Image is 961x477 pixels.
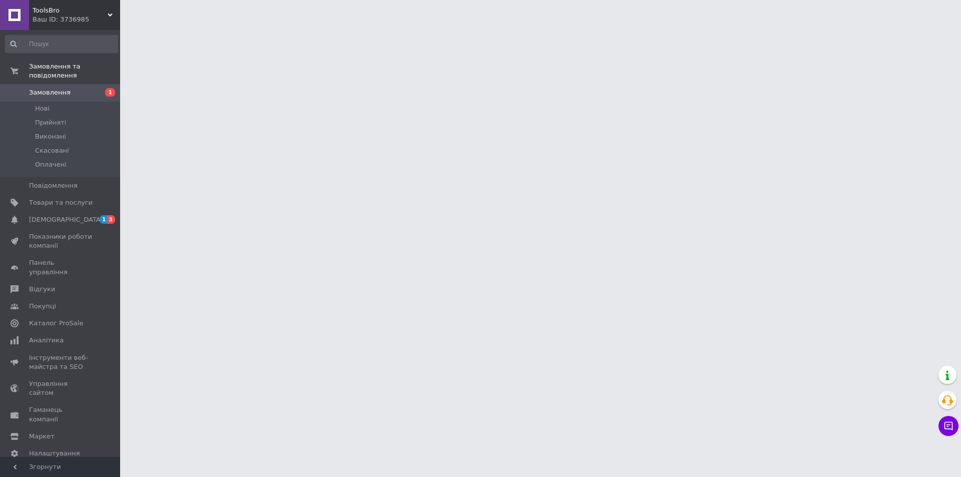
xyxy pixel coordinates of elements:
span: ToolsBro [33,6,108,15]
span: Замовлення та повідомлення [29,62,120,80]
span: 3 [107,215,115,224]
span: Товари та послуги [29,198,93,207]
span: Скасовані [35,146,69,155]
div: Ваш ID: 3736985 [33,15,120,24]
span: Повідомлення [29,181,78,190]
span: Прийняті [35,118,66,127]
button: Чат з покупцем [938,416,958,436]
span: 1 [105,88,115,97]
span: Аналітика [29,336,64,345]
span: Показники роботи компанії [29,232,93,250]
span: Замовлення [29,88,71,97]
span: [DEMOGRAPHIC_DATA] [29,215,103,224]
span: Покупці [29,302,56,311]
span: Панель управління [29,258,93,276]
span: Оплачені [35,160,67,169]
input: Пошук [5,35,118,53]
span: Налаштування [29,449,80,458]
span: Нові [35,104,50,113]
span: Виконані [35,132,66,141]
span: 1 [100,215,108,224]
span: Інструменти веб-майстра та SEO [29,353,93,371]
span: Каталог ProSale [29,319,83,328]
span: Гаманець компанії [29,405,93,423]
span: Маркет [29,432,55,441]
span: Управління сайтом [29,379,93,397]
span: Відгуки [29,285,55,294]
